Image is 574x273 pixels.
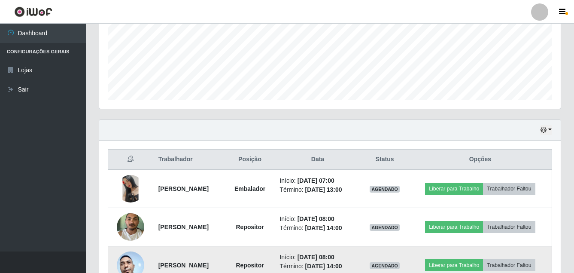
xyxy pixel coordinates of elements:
[279,215,355,224] li: Início:
[117,175,144,202] img: 1730588148505.jpeg
[298,177,334,184] time: [DATE] 07:00
[279,262,355,271] li: Término:
[298,215,334,222] time: [DATE] 08:00
[370,262,400,269] span: AGENDADO
[370,186,400,193] span: AGENDADO
[279,185,355,194] li: Término:
[279,224,355,233] li: Término:
[409,150,552,170] th: Opções
[483,259,535,271] button: Trabalhador Faltou
[236,262,264,269] strong: Repositor
[305,224,342,231] time: [DATE] 14:00
[236,224,264,230] strong: Repositor
[279,253,355,262] li: Início:
[158,224,209,230] strong: [PERSON_NAME]
[361,150,409,170] th: Status
[370,224,400,231] span: AGENDADO
[425,183,483,195] button: Liberar para Trabalho
[305,186,342,193] time: [DATE] 13:00
[425,259,483,271] button: Liberar para Trabalho
[298,254,334,261] time: [DATE] 08:00
[305,263,342,270] time: [DATE] 14:00
[153,150,225,170] th: Trabalhador
[483,183,535,195] button: Trabalhador Faltou
[279,176,355,185] li: Início:
[14,6,52,17] img: CoreUI Logo
[158,262,209,269] strong: [PERSON_NAME]
[117,209,144,245] img: 1737051124467.jpeg
[234,185,265,192] strong: Embalador
[225,150,275,170] th: Posição
[158,185,209,192] strong: [PERSON_NAME]
[274,150,361,170] th: Data
[483,221,535,233] button: Trabalhador Faltou
[425,221,483,233] button: Liberar para Trabalho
